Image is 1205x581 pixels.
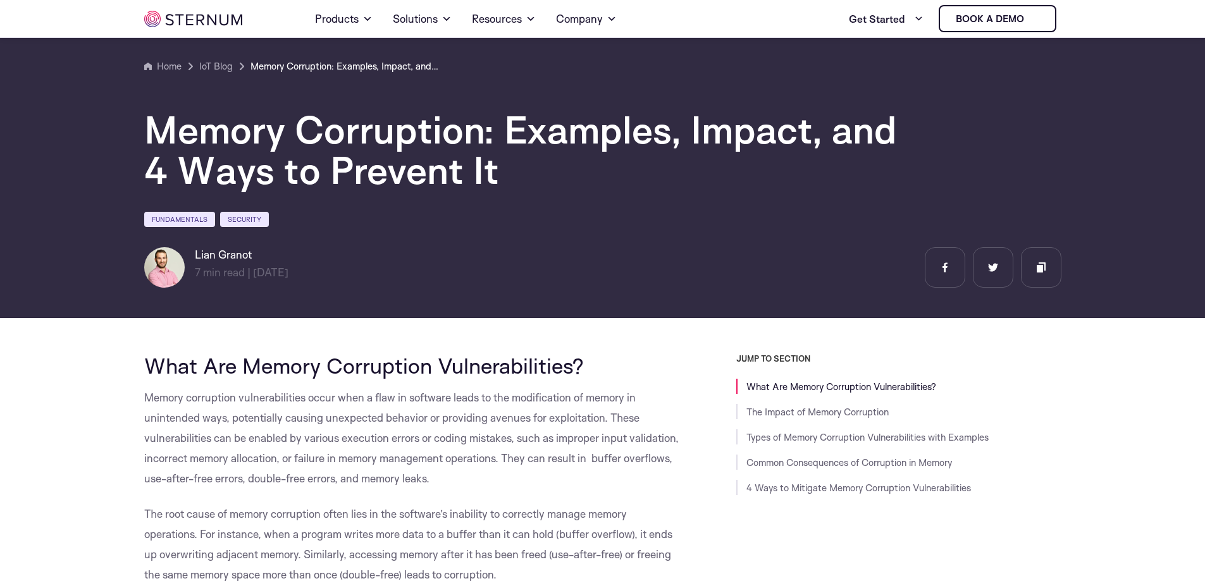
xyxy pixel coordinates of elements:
a: Company [556,1,617,37]
a: IoT Blog [199,59,233,74]
a: Types of Memory Corruption Vulnerabilities with Examples [746,431,989,443]
a: Security [220,212,269,227]
a: Home [144,59,182,74]
a: Common Consequences of Corruption in Memory [746,456,952,468]
span: [DATE] [253,266,288,279]
a: Get Started [849,6,924,32]
a: Resources [472,1,536,37]
h3: JUMP TO SECTION [736,353,1061,364]
span: 7 [195,266,201,279]
img: sternum iot [1029,14,1039,24]
span: The root cause of memory corruption often lies in the software’s inability to correctly manage me... [144,507,672,581]
a: What Are Memory Corruption Vulnerabilities? [746,381,936,393]
a: Fundamentals [144,212,215,227]
a: 4 Ways to Mitigate Memory Corruption Vulnerabilities [746,482,971,494]
h6: Lian Granot [195,247,288,262]
h1: Memory Corruption: Examples, Impact, and 4 Ways to Prevent It [144,109,903,190]
a: Memory Corruption: Examples, Impact, and 4 Ways to Prevent It [250,59,440,74]
span: min read | [195,266,250,279]
a: The Impact of Memory Corruption [746,406,889,418]
span: Memory corruption vulnerabilities occur when a flaw in software leads to the modification of memo... [144,391,679,485]
a: Book a demo [939,5,1056,32]
span: What Are Memory Corruption Vulnerabilities? [144,352,584,379]
img: sternum iot [144,11,242,27]
a: Solutions [393,1,452,37]
img: Lian Granot [144,247,185,288]
a: Products [315,1,373,37]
